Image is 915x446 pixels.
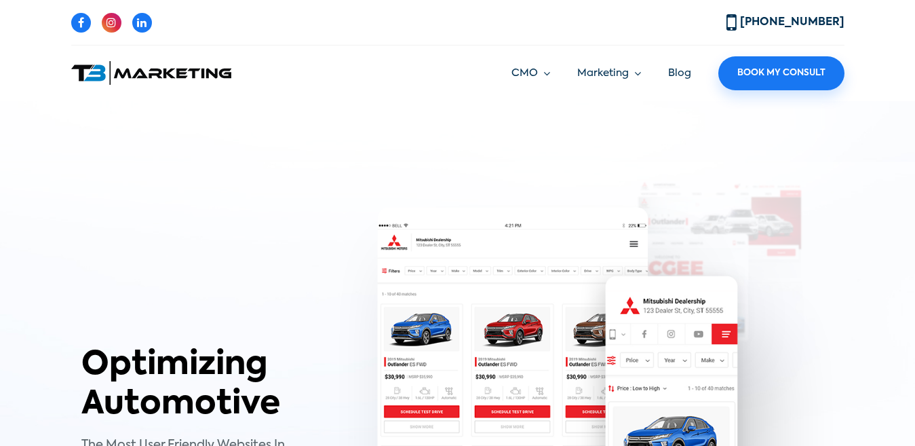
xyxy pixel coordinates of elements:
a: [PHONE_NUMBER] [726,17,844,28]
a: Book My Consult [718,56,844,90]
h1: Optimizing Automotive [81,346,319,424]
a: CMO [511,66,550,81]
a: Blog [668,68,691,78]
img: T3 Marketing [71,61,231,85]
a: Marketing [577,66,641,81]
